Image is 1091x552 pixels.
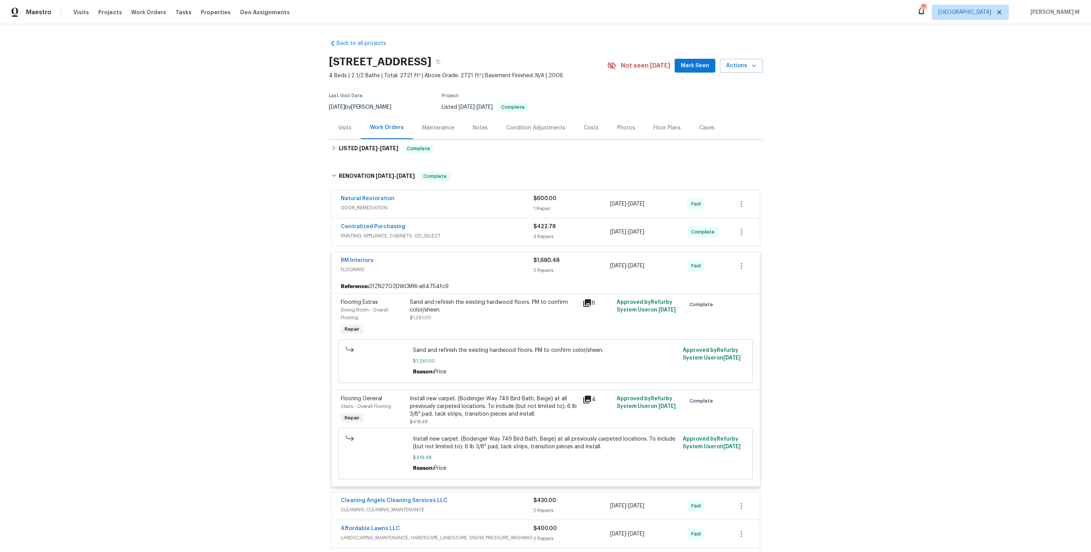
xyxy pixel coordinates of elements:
div: Cases [699,124,715,132]
span: Project [442,93,459,98]
span: Projects [98,8,122,16]
div: Notes [473,124,488,132]
span: Mark Seen [681,61,709,71]
span: [DATE] [459,104,475,110]
span: Not seen [DATE] [621,62,670,70]
span: [DATE] [376,173,394,179]
span: [DATE] [628,201,644,207]
span: Sand and refinish the existing hardwood floors. PM to confirm color/sheen. [413,346,678,354]
span: Visits [73,8,89,16]
span: 4 Beds | 2 1/2 Baths | Total: 2721 ft² | Above Grade: 2721 ft² | Basement Finished: N/A | 2006 [329,72,607,80]
span: Dining Room - Overall Flooring [341,308,388,320]
span: Approved by Refurby System User on [683,348,741,361]
span: [DATE] [628,503,644,509]
span: Approved by Refurby System User on [617,396,676,409]
div: Photos [617,124,635,132]
a: RM Interiors [341,258,373,263]
span: ODOR_REMEDIATION [341,204,533,212]
span: [DATE] [610,229,626,235]
span: Complete [404,145,433,153]
span: Stairs - Overall Flooring [341,404,391,409]
div: Maintenance [422,124,454,132]
span: Paid [691,262,704,270]
span: - [610,228,644,236]
span: Actions [726,61,756,71]
span: $419.48 [413,454,678,461]
span: Price [434,466,446,471]
div: 4 [583,395,612,404]
span: Complete [420,172,450,180]
div: 44 [921,5,926,12]
span: [DATE] [610,263,626,269]
span: Reason: [413,466,434,471]
span: [DATE] [380,146,398,151]
div: 1 Repair [533,205,611,212]
span: $1,680.48 [533,258,560,263]
span: Reason: [413,369,434,375]
span: $419.48 [410,419,428,424]
div: 6 [583,298,612,308]
div: 3 Repairs [533,233,611,240]
a: Back to all projects [329,40,403,47]
span: Complete [691,228,718,236]
span: Repair [342,414,363,422]
span: [DATE] [610,201,626,207]
span: Complete [690,397,716,405]
span: Complete [498,105,528,109]
div: 2 Repairs [533,507,611,514]
span: Tasks [175,10,191,15]
span: [DATE] [723,444,741,449]
span: [DATE] [477,104,493,110]
div: Install new carpet. (Bodenger Way 749 Bird Bath, Beige) at all previously carpeted locations. To ... [410,395,578,418]
span: [PERSON_NAME] M [1027,8,1079,16]
h2: [STREET_ADDRESS] [329,58,431,66]
span: Flooring General [341,396,382,401]
span: [DATE] [723,355,741,361]
span: $400.00 [533,526,557,531]
span: Repair [342,325,363,333]
div: Sand and refinish the existing hardwood floors. PM to confirm color/sheen. [410,298,578,314]
span: $1,261.00 [413,357,678,365]
span: LANDSCAPING_MAINTENANCE, HARDSCAPE_LANDSCAPE, SNOW, PRESSURE_WASHING [341,534,533,542]
span: FLOORING [341,266,533,274]
span: [DATE] [359,146,378,151]
h6: RENOVATION [339,172,415,181]
span: - [610,262,644,270]
span: Paid [691,200,704,208]
span: $422.78 [533,224,556,229]
span: Geo Assignments [240,8,290,16]
span: Maestro [26,8,51,16]
span: [DATE] [610,531,626,537]
span: Complete [690,301,716,308]
span: CLEANING, CLEANING_MAINTENANCE [341,506,533,514]
span: Approved by Refurby System User on [617,300,676,313]
span: Approved by Refurby System User on [683,436,741,449]
div: 2 Repairs [533,267,611,274]
span: [DATE] [628,229,644,235]
div: 3 Repairs [533,535,611,542]
a: Natural Restoration [341,196,394,201]
span: Properties [201,8,231,16]
b: Reference: [341,283,369,290]
span: [DATE] [659,307,676,313]
div: Work Orders [370,124,404,131]
span: [DATE] [659,404,676,409]
span: - [359,146,398,151]
span: Flooring Extras [341,300,378,305]
span: Paid [691,502,704,510]
div: Floor Plans [654,124,681,132]
button: Copy Address [431,55,445,69]
span: [DATE] [628,263,644,269]
span: - [610,200,644,208]
div: RENOVATION [DATE]-[DATE]Complete [329,164,763,189]
span: [DATE] [396,173,415,179]
span: [DATE] [329,104,345,110]
div: Visits [338,124,352,132]
a: Affordable Lawns LLC [341,526,400,531]
div: 31ZN27G2DWCMW-a64754fc9 [332,280,760,293]
span: Listed [442,104,528,110]
a: Cleaning Angels Cleaning Services LLC [341,498,447,503]
span: Install new carpet. (Bodenger Way 749 Bird Bath, Beige) at all previously carpeted locations. To ... [413,435,678,451]
span: Paid [691,530,704,538]
span: Last Visit Date [329,93,363,98]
